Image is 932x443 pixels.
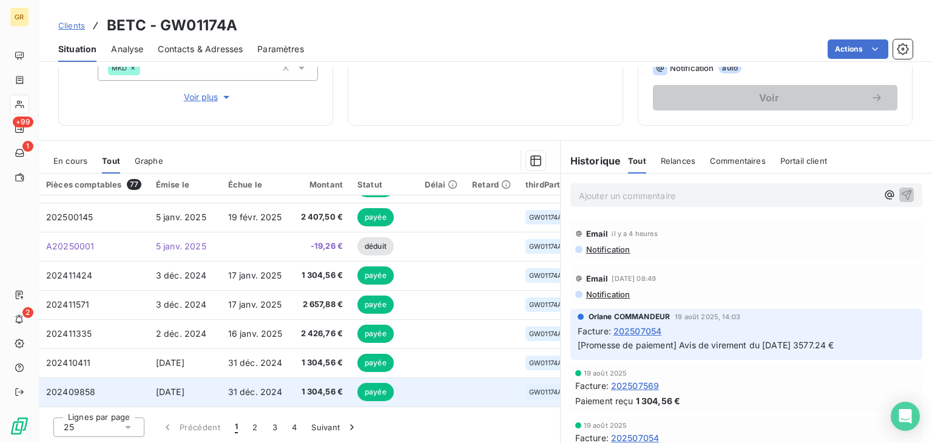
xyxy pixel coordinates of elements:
[589,311,670,322] span: Orlane COMMANDEUR
[228,387,283,397] span: 31 déc. 2024
[357,180,410,189] div: Statut
[529,388,562,396] span: GW01174A
[58,21,85,30] span: Clients
[561,154,621,168] h6: Historique
[612,230,657,237] span: il y a 4 heures
[529,272,562,279] span: GW01174A
[265,414,285,440] button: 3
[628,156,646,166] span: Tout
[529,301,562,308] span: GW01174A
[585,289,630,299] span: Notification
[636,394,681,407] span: 1 304,56 €
[575,379,609,392] span: Facture :
[112,64,127,72] span: MKD
[661,156,695,166] span: Relances
[710,156,766,166] span: Commentaires
[102,156,120,166] span: Tout
[10,7,29,27] div: GR
[529,243,562,250] span: GW01174A
[575,394,633,407] span: Paiement reçu
[578,340,834,350] span: [Promesse de paiement] Avis de virement du [DATE] 3577.24 €
[111,43,143,55] span: Analyse
[300,299,343,311] span: 2 657,88 €
[586,274,609,283] span: Email
[357,296,394,314] span: payée
[611,379,659,392] span: 202507569
[235,421,238,433] span: 1
[228,270,282,280] span: 17 janv. 2025
[653,85,897,110] button: Voir
[156,328,207,339] span: 2 déc. 2024
[228,328,283,339] span: 16 janv. 2025
[529,214,562,221] span: GW01174A
[46,387,95,397] span: 202409858
[357,383,394,401] span: payée
[156,387,184,397] span: [DATE]
[64,421,74,433] span: 25
[357,237,394,255] span: déduit
[245,414,265,440] button: 2
[425,180,458,189] div: Délai
[53,156,87,166] span: En cours
[228,299,282,309] span: 17 janv. 2025
[228,212,282,222] span: 19 févr. 2025
[891,402,920,431] div: Open Intercom Messenger
[46,328,92,339] span: 202411335
[529,359,562,367] span: GW01174A
[257,43,304,55] span: Paramètres
[285,414,304,440] button: 4
[670,63,714,73] span: Notification
[127,179,141,190] span: 77
[228,357,283,368] span: 31 déc. 2024
[300,211,343,223] span: 2 407,50 €
[300,328,343,340] span: 2 426,76 €
[586,229,609,238] span: Email
[357,354,394,372] span: payée
[156,180,214,189] div: Émise le
[156,357,184,368] span: [DATE]
[156,241,206,251] span: 5 janv. 2025
[718,63,741,73] span: auto
[22,141,33,152] span: 1
[46,212,93,222] span: 202500145
[613,325,661,337] span: 202507054
[300,357,343,369] span: 1 304,56 €
[46,270,92,280] span: 202411424
[357,325,394,343] span: payée
[13,117,33,127] span: +99
[98,90,318,104] button: Voir plus
[304,414,365,440] button: Suivant
[357,266,394,285] span: payée
[675,313,740,320] span: 19 août 2025, 14:03
[46,357,90,368] span: 202410411
[156,212,206,222] span: 5 janv. 2025
[828,39,888,59] button: Actions
[300,180,343,189] div: Montant
[585,245,630,254] span: Notification
[22,307,33,318] span: 2
[156,299,207,309] span: 3 déc. 2024
[158,43,243,55] span: Contacts & Adresses
[58,43,96,55] span: Situation
[156,270,207,280] span: 3 déc. 2024
[472,180,511,189] div: Retard
[584,422,627,429] span: 19 août 2025
[46,241,94,251] span: A20250001
[300,269,343,282] span: 1 304,56 €
[612,275,656,282] span: [DATE] 08:49
[529,330,562,337] span: GW01174A
[667,93,871,103] span: Voir
[107,15,237,36] h3: BETC - GW01174A
[300,240,343,252] span: -19,26 €
[154,414,228,440] button: Précédent
[10,416,29,436] img: Logo LeanPay
[780,156,827,166] span: Portail client
[228,414,245,440] button: 1
[135,156,163,166] span: Graphe
[46,299,89,309] span: 202411571
[300,386,343,398] span: 1 304,56 €
[46,179,141,190] div: Pièces comptables
[584,370,627,377] span: 19 août 2025
[140,63,150,73] input: Ajouter une valeur
[228,180,286,189] div: Échue le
